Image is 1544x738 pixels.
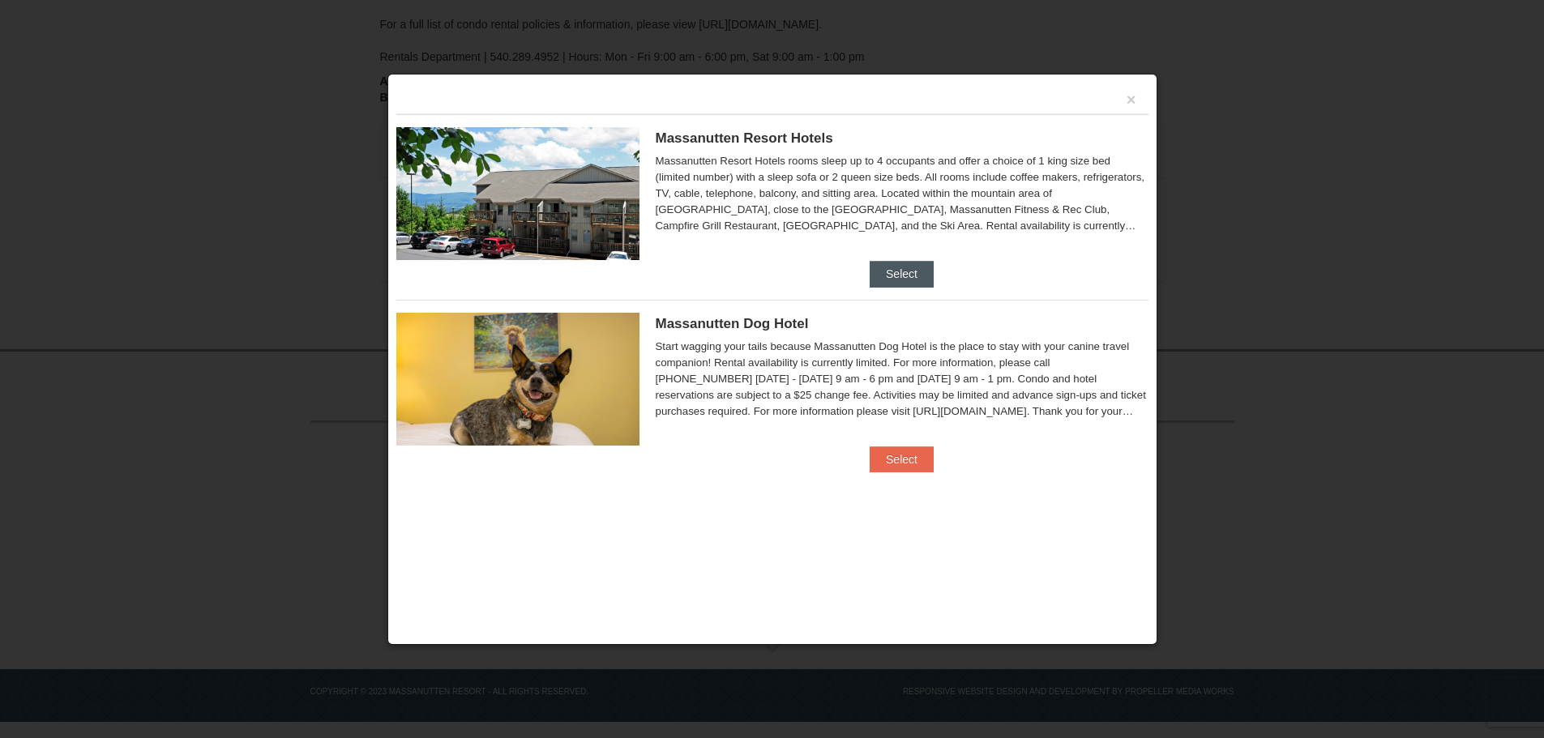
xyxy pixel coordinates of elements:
img: 19219026-1-e3b4ac8e.jpg [396,127,639,260]
div: Start wagging your tails because Massanutten Dog Hotel is the place to stay with your canine trav... [656,339,1148,420]
span: Massanutten Dog Hotel [656,316,809,331]
img: 27428181-5-81c892a3.jpg [396,313,639,446]
button: Select [870,261,934,287]
span: Massanutten Resort Hotels [656,130,833,146]
button: × [1127,92,1136,108]
button: Select [870,446,934,472]
div: Massanutten Resort Hotels rooms sleep up to 4 occupants and offer a choice of 1 king size bed (li... [656,153,1148,234]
